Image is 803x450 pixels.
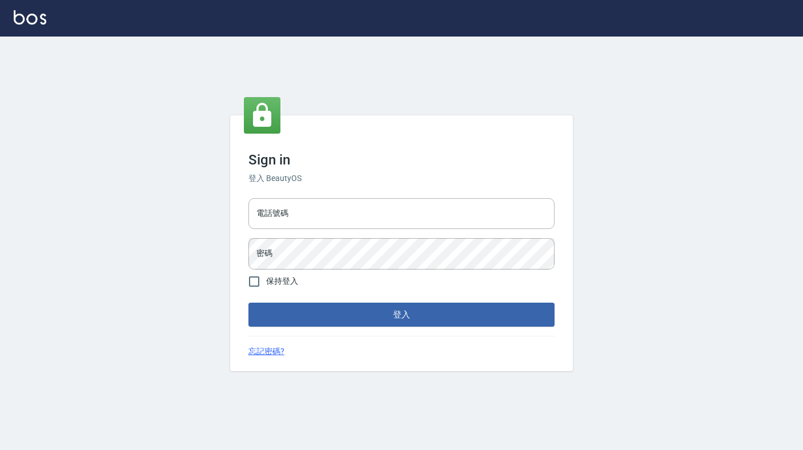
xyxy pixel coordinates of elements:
a: 忘記密碼? [248,345,284,357]
img: Logo [14,10,46,25]
h3: Sign in [248,152,555,168]
button: 登入 [248,303,555,327]
span: 保持登入 [266,275,298,287]
h6: 登入 BeautyOS [248,172,555,184]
